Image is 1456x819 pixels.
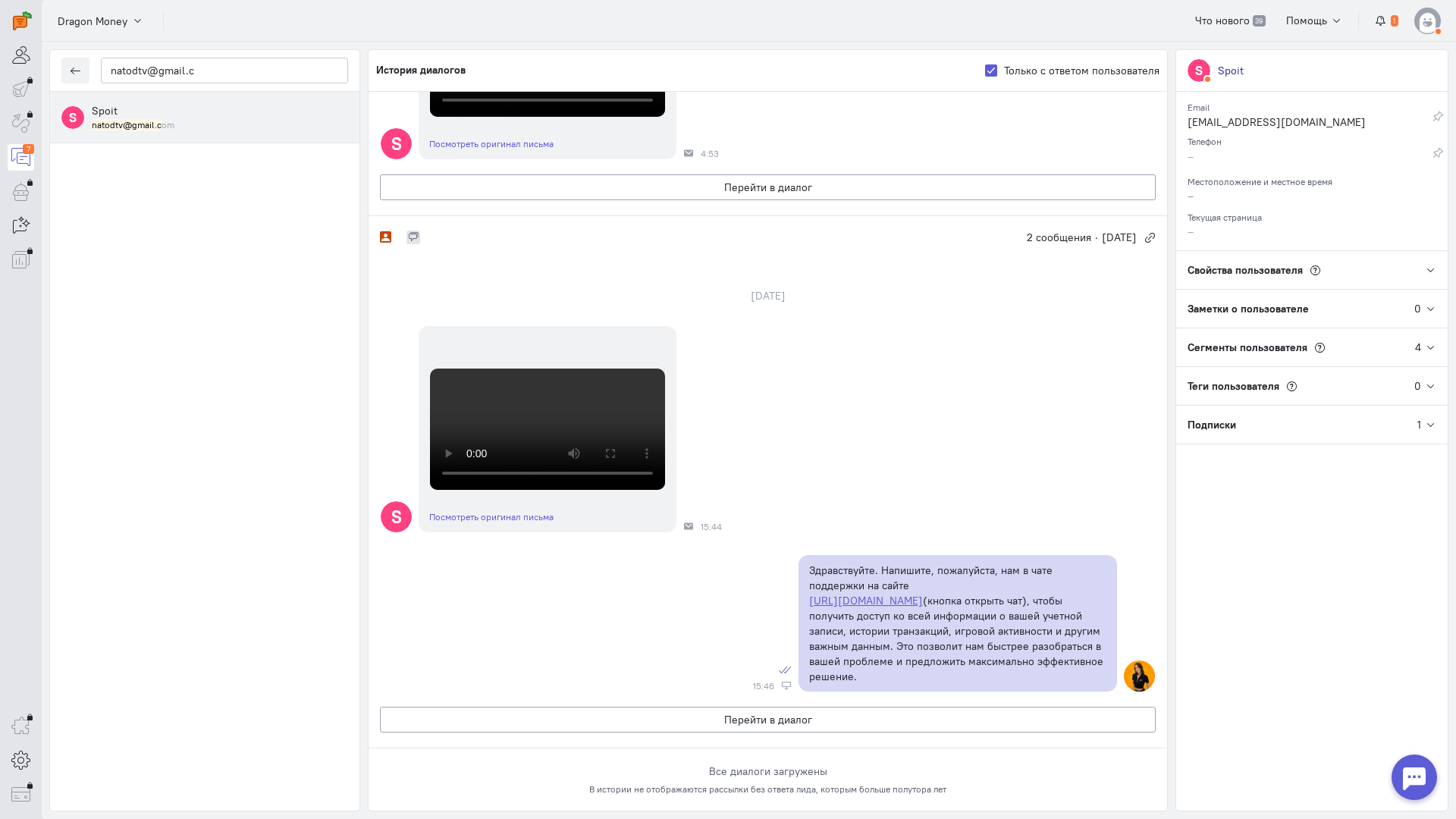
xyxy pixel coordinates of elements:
[809,593,1106,684] p: (кнопка открыть чат), чтобы получить доступ ко всей информации о вашей учетной записи, истории тр...
[391,506,402,528] text: S
[753,681,774,692] span: 15:46
[8,144,34,171] a: 7
[380,174,1156,200] button: Перейти в диалог
[1102,230,1137,245] span: [DATE]
[1095,230,1098,245] span: ·
[380,783,1156,795] div: В истории не отображаются рассылки без ответа лида, которым больше полутора лет
[13,11,32,30] img: carrot-quest.svg
[1027,230,1091,245] span: 2 сообщения
[734,285,802,306] div: [DATE]
[391,133,402,155] text: S
[1187,8,1274,33] a: Что нового 39
[1414,378,1421,394] div: 0
[1414,8,1441,34] img: default-v4.png
[684,149,693,158] div: Почта
[69,109,77,125] text: S
[429,511,554,522] a: Посмотреть оригинал письма
[1253,15,1266,27] span: 39
[1188,132,1222,147] small: Телефон
[782,681,791,690] div: Веб-панель
[809,594,923,607] a: [URL][DOMAIN_NAME]
[49,7,152,34] button: Dragon Money
[809,563,1106,593] p: Здравствуйте. Напишите, пожалуйста, нам в чате поддержки на сайте
[429,138,554,149] a: Посмотреть оригинал письма
[1195,62,1203,78] text: S
[1188,224,1194,238] span: –
[23,144,34,154] div: 7
[1188,207,1436,224] div: Текущая страница
[1367,8,1407,33] button: 1
[1417,417,1421,432] div: 1
[1188,189,1194,202] span: –
[1415,340,1421,355] div: 4
[380,707,1156,733] button: Перейти в диалог
[1286,14,1327,27] span: Помощь
[1188,340,1307,354] span: Сегменты пользователя
[701,149,719,159] span: 4:53
[376,64,466,76] h5: История диалогов
[58,14,127,29] span: Dragon Money
[1278,8,1351,33] button: Помощь
[1414,301,1421,316] div: 0
[101,58,348,83] input: Поиск по имени, почте, телефону
[701,522,722,532] span: 15:44
[1188,115,1432,133] div: [EMAIL_ADDRESS][DOMAIN_NAME]
[92,118,174,131] small: natodtv@gmail.com
[1188,149,1432,168] div: –
[1188,171,1436,188] div: Местоположение и местное время
[1176,290,1414,328] div: Заметки о пользователе
[1391,15,1398,27] span: 1
[1188,98,1210,113] small: Email
[92,104,118,118] span: Spoit
[380,764,1156,779] div: Все диалоги загружены
[1176,406,1417,444] div: Подписки
[92,119,162,130] mark: natodtv@gmail.c
[684,522,693,531] div: Почта
[1195,14,1250,27] span: Что нового
[1188,379,1279,393] span: Теги пользователя
[1188,263,1303,277] span: Свойства пользователя
[1004,63,1159,78] label: Только с ответом пользователя
[1218,63,1244,78] div: Spoit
